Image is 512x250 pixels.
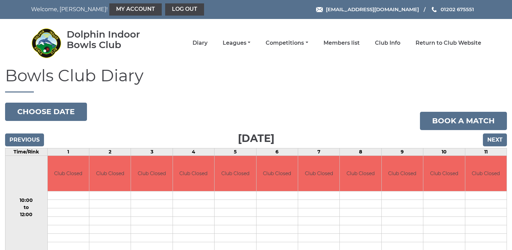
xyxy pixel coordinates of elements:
a: Email [EMAIL_ADDRESS][DOMAIN_NAME] [316,5,419,13]
td: Club Closed [465,156,507,191]
td: Club Closed [257,156,298,191]
td: 2 [89,148,131,155]
td: 3 [131,148,173,155]
a: Book a match [420,112,507,130]
td: Club Closed [340,156,381,191]
h1: Bowls Club Diary [5,67,507,92]
span: 01202 675551 [441,6,474,13]
td: Club Closed [173,156,214,191]
input: Next [483,133,507,146]
span: [EMAIL_ADDRESS][DOMAIN_NAME] [326,6,419,13]
td: 5 [215,148,256,155]
td: Club Closed [48,156,89,191]
a: Competitions [266,39,308,47]
td: 7 [298,148,339,155]
a: Diary [193,39,207,47]
img: Dolphin Indoor Bowls Club [31,28,62,58]
td: Club Closed [298,156,339,191]
a: My Account [109,3,162,16]
td: Time/Rink [5,148,48,155]
td: 1 [47,148,89,155]
img: Phone us [432,7,437,12]
a: Members list [324,39,360,47]
td: 9 [381,148,423,155]
td: Club Closed [423,156,465,191]
td: Club Closed [89,156,131,191]
td: 11 [465,148,507,155]
a: Log out [165,3,204,16]
td: 8 [340,148,381,155]
a: Return to Club Website [416,39,481,47]
div: Dolphin Indoor Bowls Club [67,29,160,50]
button: Choose date [5,103,87,121]
a: Leagues [223,39,250,47]
a: Club Info [375,39,400,47]
td: Club Closed [382,156,423,191]
td: 10 [423,148,465,155]
td: 4 [173,148,214,155]
td: Club Closed [131,156,172,191]
nav: Welcome, [PERSON_NAME]! [31,3,213,16]
img: Email [316,7,323,12]
td: Club Closed [215,156,256,191]
a: Phone us 01202 675551 [431,5,474,13]
input: Previous [5,133,44,146]
td: 6 [256,148,298,155]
